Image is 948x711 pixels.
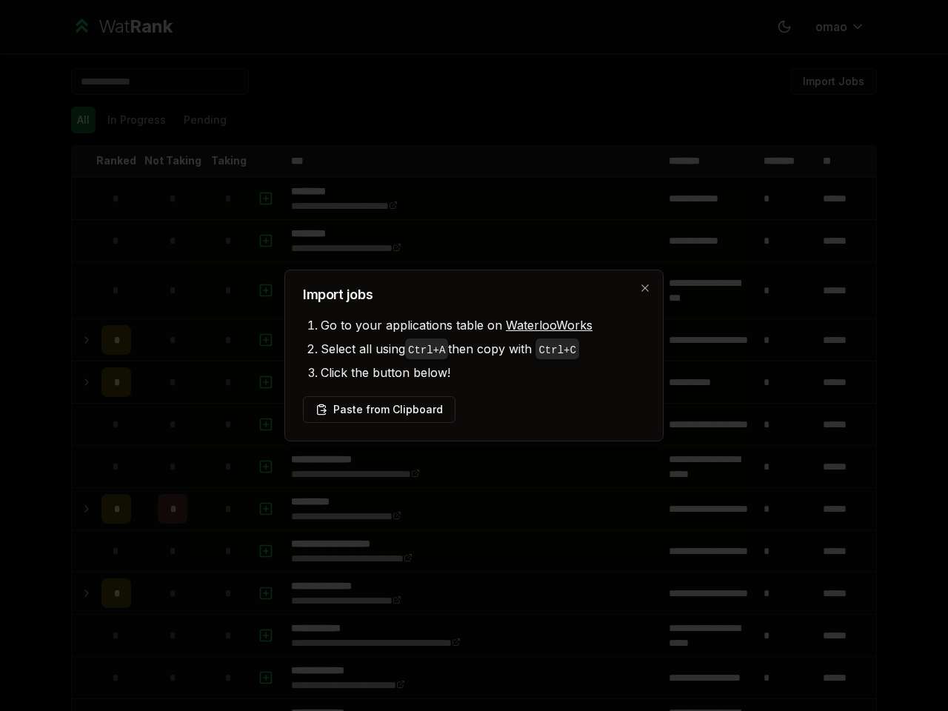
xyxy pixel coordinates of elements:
li: Click the button below! [321,361,645,384]
code: Ctrl+ A [408,344,445,356]
li: Go to your applications table on [321,313,645,337]
code: Ctrl+ C [538,344,575,356]
li: Select all using then copy with [321,337,645,361]
h2: Import jobs [303,288,645,301]
a: WaterlooWorks [506,318,592,333]
button: Paste from Clipboard [303,396,455,423]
